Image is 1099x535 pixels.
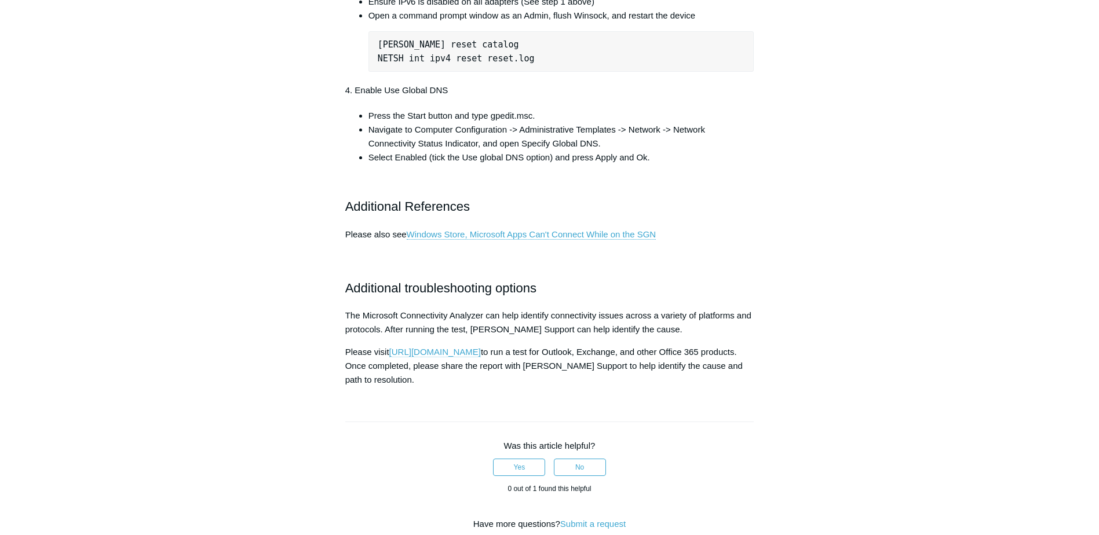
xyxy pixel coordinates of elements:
[345,228,754,269] p: Please also see
[389,347,481,357] a: [URL][DOMAIN_NAME]
[407,229,656,240] a: Windows Store, Microsoft Apps Can't Connect While on the SGN
[560,519,626,529] a: Submit a request
[345,309,754,336] p: The Microsoft Connectivity Analyzer can help identify connectivity issues across a variety of pla...
[493,459,545,476] button: This article was helpful
[345,83,754,97] p: 4. Enable Use Global DNS
[368,109,754,123] li: Press the Start button and type gpedit.msc.
[507,485,591,493] span: 0 out of 1 found this helpful
[345,278,754,298] h2: Additional troubleshooting options
[368,151,754,164] li: Select Enabled (tick the Use global DNS option) and press Apply and Ok.
[554,459,606,476] button: This article was not helpful
[368,31,754,72] pre: [PERSON_NAME] reset catalog NETSH int ipv4 reset reset.log
[368,123,754,151] li: Navigate to Computer Configuration -> Administrative Templates -> Network -> Network Connectivity...
[368,9,754,72] li: Open a command prompt window as an Admin, flush Winsock, and restart the device
[345,176,754,217] h2: Additional References
[504,441,596,450] span: Was this article helpful?
[345,345,754,387] p: Please visit to run a test for Outlook, Exchange, and other Office 365 products. Once completed, ...
[345,518,754,531] div: Have more questions?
